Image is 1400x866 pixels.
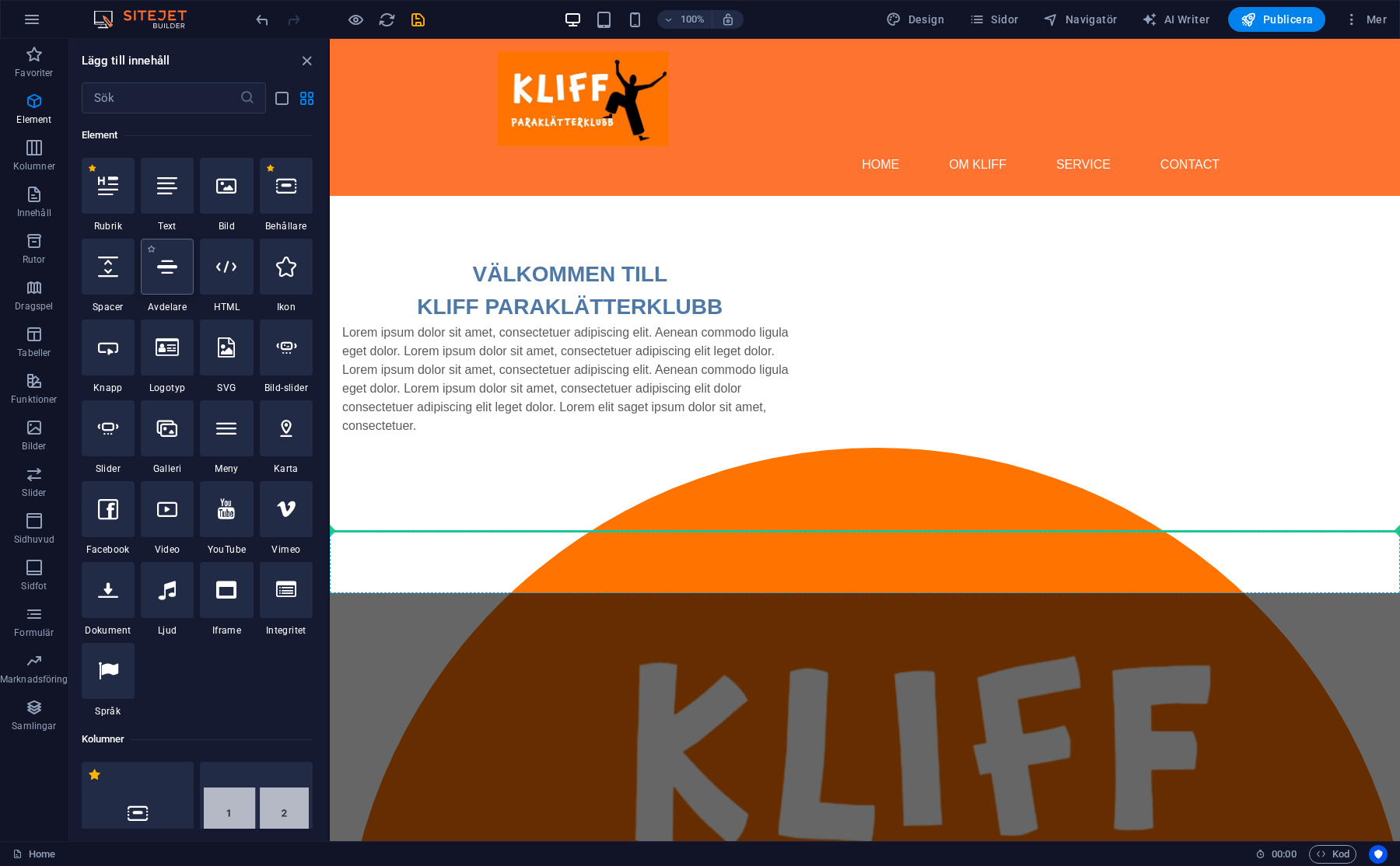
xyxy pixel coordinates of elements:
span: Spacer [82,301,135,313]
button: Design [880,7,950,32]
p: Kolumner [13,160,55,173]
h6: Element [82,126,313,145]
div: Bild [200,158,253,232]
h6: 100% [681,10,705,29]
span: Integritet [260,624,313,637]
h6: Lägg till innehåll [82,51,170,70]
div: Karta [260,400,313,475]
p: Rutor [23,253,46,266]
span: Publicera [1241,12,1313,27]
div: Ikon [260,239,313,313]
input: Sök [82,82,240,113]
div: YouTube [200,481,253,556]
p: Samlingar [12,720,56,732]
p: Funktioner [11,393,57,406]
span: Mer [1344,12,1387,27]
div: Meny [200,400,253,475]
button: 100% [657,10,712,29]
button: Usercentrics [1369,845,1388,864]
div: Vimeo [260,481,313,556]
span: Sidor [969,12,1018,27]
span: : [1283,848,1285,860]
div: Rubrik [82,158,135,232]
span: Ikon [260,301,313,313]
button: AI Writer [1136,7,1216,32]
span: Rubrik [82,220,135,232]
span: Språk [82,705,135,718]
p: Tabeller [17,347,51,359]
p: Favoriter [15,67,53,79]
div: Ljud [141,562,194,637]
span: Behållare [260,220,313,232]
h6: Kolumner [82,730,313,749]
div: Facebook [82,481,135,556]
span: Dokument [82,624,135,637]
span: 00 00 [1272,845,1296,864]
p: Bilder [22,440,46,452]
span: YouTube [200,543,253,556]
span: Knapp [82,382,135,394]
span: Ta bort från favoriter [266,164,275,173]
span: Video [141,543,194,556]
div: SVG [200,320,253,394]
div: Logotyp [141,320,194,394]
span: Bild-slider [260,382,313,394]
button: Navigatör [1037,7,1123,32]
span: Ta bort från favoriter [88,164,96,173]
p: Element [16,113,51,126]
div: Spacer [82,239,135,313]
div: Iframe [200,562,253,637]
span: Ta bort från favoriter [88,768,101,781]
div: Knapp [82,320,135,394]
span: Text [141,220,194,232]
div: Galleri [141,400,194,475]
span: Iframe [200,624,253,637]
span: Karta [260,463,313,475]
span: Slider [82,463,135,475]
span: Bild [200,220,253,232]
div: HTML [200,239,253,313]
button: close panel [297,51,316,70]
button: reload [377,10,396,29]
span: Logotyp [141,382,194,394]
span: Meny [200,463,253,475]
span: AI Writer [1142,12,1209,27]
button: save [408,10,427,29]
div: Behållare [260,158,313,232]
div: Avdelare [141,239,194,313]
span: HTML [200,301,253,313]
button: undo [253,10,271,29]
a: Klicka för att avbryta val. Dubbelklicka för att öppna sidor [12,845,55,864]
button: Mer [1338,7,1393,32]
div: Slider [82,400,135,475]
div: Språk [82,643,135,718]
div: Text [141,158,194,232]
img: 2-columns.svg [204,787,309,839]
button: grid-view [297,89,316,107]
span: Avdelare [141,301,194,313]
p: Formulär [14,627,54,639]
img: Editor Logo [89,10,206,29]
span: Navigatör [1043,12,1117,27]
span: Ljud [141,624,194,637]
p: Innehåll [17,207,51,219]
span: Galleri [141,463,194,475]
button: Kod [1309,845,1356,864]
h6: Sessionstid [1255,845,1297,864]
button: Publicera [1228,7,1325,32]
span: Kod [1316,845,1349,864]
button: list-view [272,89,291,107]
span: Design [886,12,944,27]
p: Dragspel [15,300,53,313]
span: Lägg till favoriter [147,245,156,253]
p: Sidfot [21,580,47,592]
div: Video [141,481,194,556]
div: Integritet [260,562,313,637]
div: Bild-slider [260,320,313,394]
p: Sidhuvud [14,533,54,546]
p: Slider [22,487,46,499]
div: Dokument [82,562,135,637]
span: Vimeo [260,543,313,556]
button: Sidor [963,7,1024,32]
span: Facebook [82,543,135,556]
